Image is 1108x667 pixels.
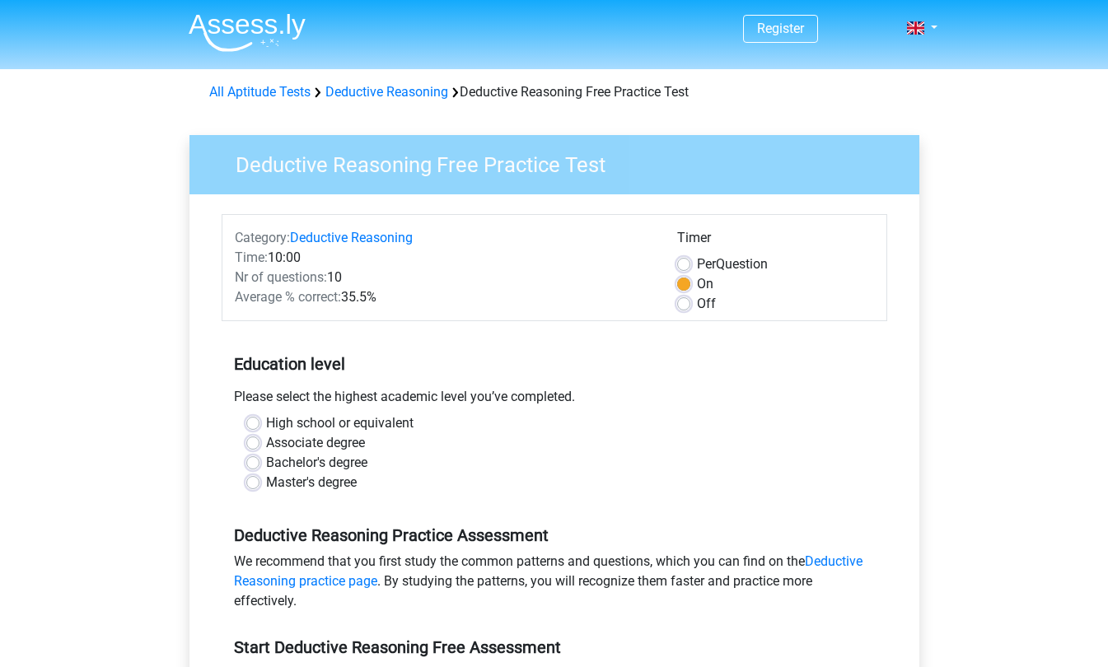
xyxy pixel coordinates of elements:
[203,82,906,102] div: Deductive Reasoning Free Practice Test
[189,13,306,52] img: Assessly
[222,552,887,618] div: We recommend that you first study the common patterns and questions, which you can find on the . ...
[757,21,804,36] a: Register
[235,230,290,245] span: Category:
[234,637,875,657] h5: Start Deductive Reasoning Free Assessment
[697,256,716,272] span: Per
[677,228,874,254] div: Timer
[697,274,713,294] label: On
[234,347,875,380] h5: Education level
[222,268,665,287] div: 10
[290,230,413,245] a: Deductive Reasoning
[697,294,716,314] label: Off
[235,269,327,285] span: Nr of questions:
[234,525,875,545] h5: Deductive Reasoning Practice Assessment
[266,453,367,473] label: Bachelor's degree
[235,289,341,305] span: Average % correct:
[325,84,448,100] a: Deductive Reasoning
[222,287,665,307] div: 35.5%
[222,387,887,413] div: Please select the highest academic level you’ve completed.
[222,248,665,268] div: 10:00
[235,250,268,265] span: Time:
[266,473,357,492] label: Master's degree
[266,413,414,433] label: High school or equivalent
[266,433,365,453] label: Associate degree
[209,84,311,100] a: All Aptitude Tests
[216,146,907,178] h3: Deductive Reasoning Free Practice Test
[697,254,768,274] label: Question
